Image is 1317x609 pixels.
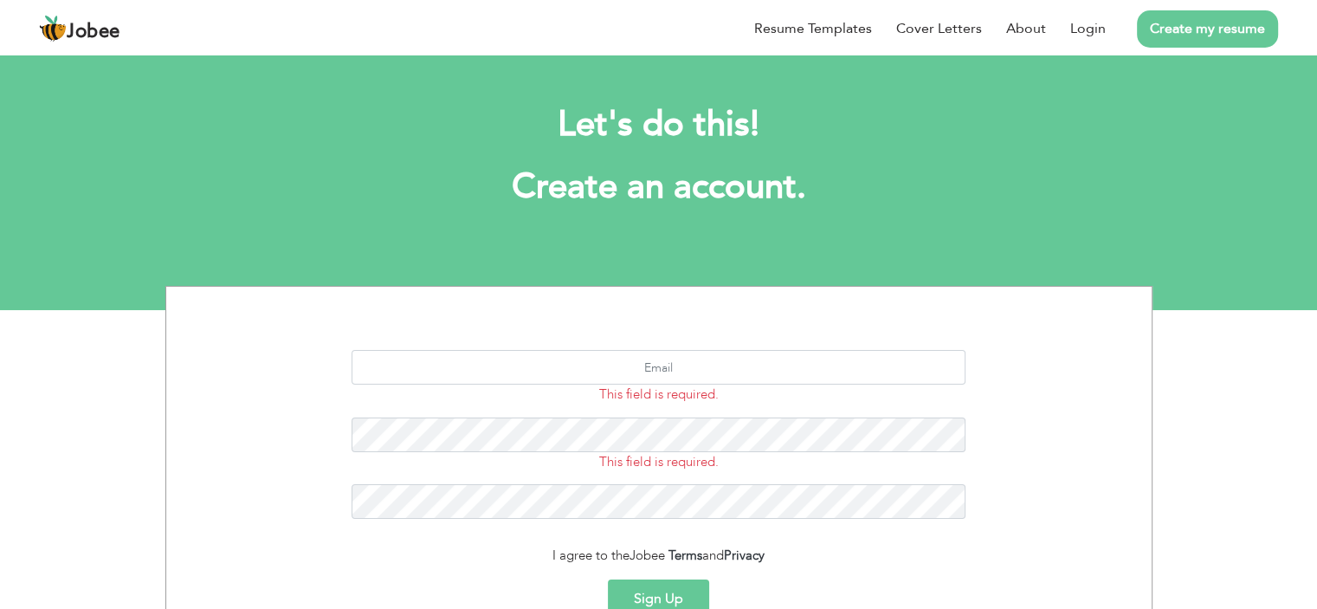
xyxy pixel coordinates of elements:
img: jobee.io [39,15,67,42]
span: This field is required. [599,453,719,470]
a: Terms [668,547,702,564]
a: Login [1070,18,1106,39]
a: Create my resume [1137,10,1278,48]
span: Jobee [67,23,120,42]
span: Jobee [629,547,665,564]
input: Email [352,350,965,385]
a: Privacy [724,547,765,564]
a: Jobee [39,15,120,42]
h1: Create an account. [191,165,1127,210]
div: I agree to the and [179,546,1139,566]
span: This field is required. [599,385,719,403]
a: Resume Templates [754,18,872,39]
a: About [1006,18,1046,39]
a: Cover Letters [896,18,982,39]
h2: Let's do this! [191,102,1127,147]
